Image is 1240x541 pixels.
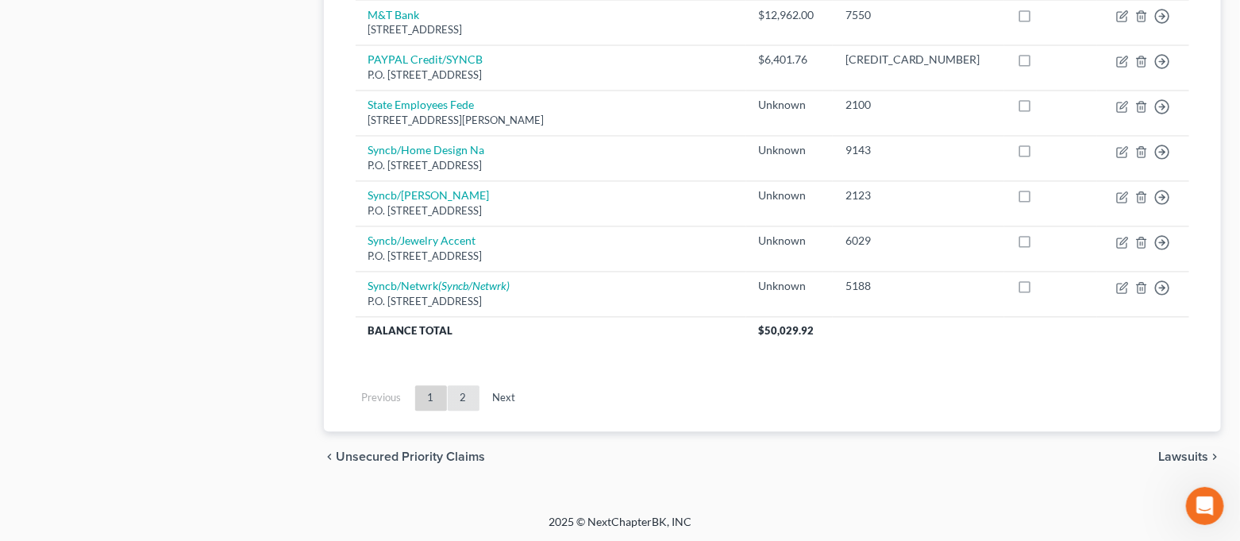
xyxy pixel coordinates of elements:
[279,6,307,35] div: Close
[759,325,814,338] span: $50,029.92
[368,295,734,310] div: P.O. [STREET_ADDRESS]
[759,52,820,68] div: $6,401.76
[368,204,734,219] div: P.O. [STREET_ADDRESS]
[13,125,305,327] div: Katie says…
[324,451,486,464] button: chevron_left Unsecured Priority Claims
[368,68,734,83] div: P.O. [STREET_ADDRESS]
[13,386,304,413] textarea: Message…
[759,7,820,23] div: $12,962.00
[368,159,734,174] div: P.O. [STREET_ADDRESS]
[845,143,992,159] div: 9143
[50,419,63,432] button: Gif picker
[845,234,992,249] div: 6029
[75,419,88,432] button: Upload attachment
[845,7,992,23] div: 7550
[845,188,992,204] div: 2123
[77,8,180,20] h1: [PERSON_NAME]
[415,386,447,412] a: 1
[480,386,529,412] a: Next
[759,188,820,204] div: Unknown
[845,98,992,114] div: 2100
[1158,451,1221,464] button: Lawsuits chevron_right
[439,280,510,293] i: (Syncb/Netwrk)
[25,173,248,282] div: The court has added a new Credit Counseling Field that we need to update upon filing. Please remo...
[272,413,298,439] button: Send a message…
[1158,451,1208,464] span: Lawsuits
[248,6,279,37] button: Home
[324,451,337,464] i: chevron_left
[25,295,150,304] div: [PERSON_NAME] • [DATE]
[368,8,420,21] a: M&T Bank
[337,451,486,464] span: Unsecured Priority Claims
[101,419,114,432] button: Start recording
[759,143,820,159] div: Unknown
[25,135,226,164] b: 🚨ATTN: [GEOGRAPHIC_DATA] of [US_STATE]
[25,419,37,432] button: Emoji picker
[368,280,510,293] a: Syncb/Netwrk(Syncb/Netwrk)
[10,6,40,37] button: go back
[845,52,992,68] div: [CREDIT_CARD_NUMBER]
[356,317,746,346] th: Balance Total
[368,144,485,157] a: Syncb/Home Design Na
[845,279,992,295] div: 5188
[759,98,820,114] div: Unknown
[759,279,820,295] div: Unknown
[368,189,490,203] a: Syncb/[PERSON_NAME]
[13,125,260,292] div: 🚨ATTN: [GEOGRAPHIC_DATA] of [US_STATE]The court has added a new Credit Counseling Field that we n...
[45,9,71,34] img: Profile image for Katie
[1208,451,1221,464] i: chevron_right
[759,234,820,249] div: Unknown
[368,23,734,38] div: [STREET_ADDRESS]
[448,386,479,412] a: 2
[1186,487,1224,525] iframe: Intercom live chat
[368,53,483,67] a: PAYPAL Credit/SYNCB
[77,20,109,36] p: Active
[368,114,734,129] div: [STREET_ADDRESS][PERSON_NAME]
[368,249,734,265] div: P.O. [STREET_ADDRESS]
[368,99,475,112] a: State Employees Fede
[368,234,476,248] a: Syncb/Jewelry Accent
